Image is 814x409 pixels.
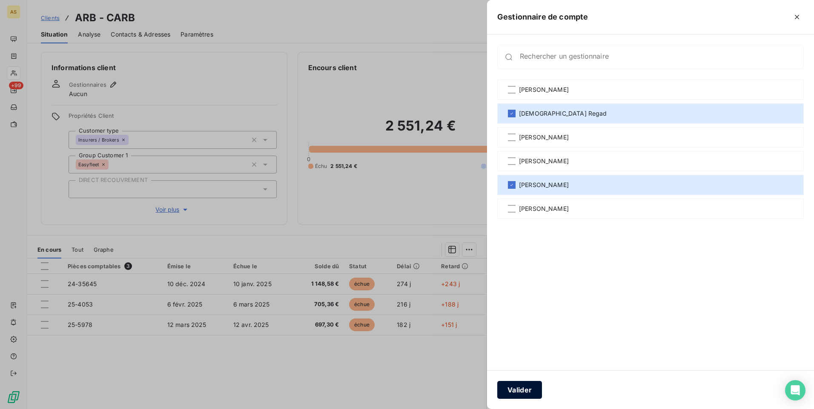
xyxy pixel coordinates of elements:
[519,157,569,165] span: [PERSON_NAME]
[497,11,588,23] h5: Gestionnaire de compte
[785,380,805,400] div: Open Intercom Messenger
[497,381,542,399] button: Valider
[519,181,569,189] span: [PERSON_NAME]
[519,85,569,94] span: [PERSON_NAME]
[519,133,569,142] span: [PERSON_NAME]
[519,204,569,213] span: [PERSON_NAME]
[519,109,607,118] span: [DEMOGRAPHIC_DATA] Regad
[520,53,803,61] input: placeholder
